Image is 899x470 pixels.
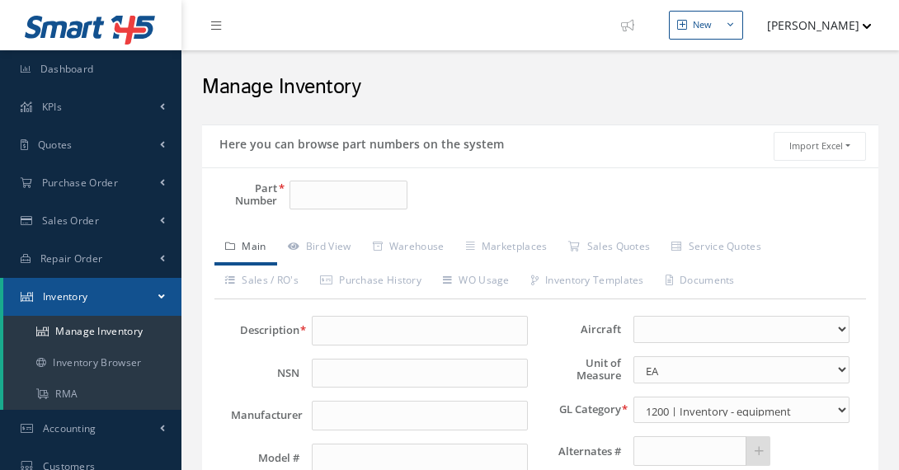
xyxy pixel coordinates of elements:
a: RMA [3,378,181,410]
a: Manage Inventory [3,316,181,347]
span: Sales Order [42,214,99,228]
a: Marketplaces [455,231,558,266]
a: WO Usage [432,265,520,299]
label: Model # [219,452,299,464]
label: NSN [219,367,299,379]
span: Accounting [43,421,96,435]
button: New [669,11,743,40]
a: Main [214,231,277,266]
label: Alternates # [540,445,621,458]
a: Service Quotes [661,231,772,266]
label: GL Category [540,403,621,416]
span: Repair Order [40,251,103,266]
a: Sales / RO's [214,265,309,299]
a: Bird View [277,231,362,266]
a: Inventory [3,278,181,316]
a: Inventory Browser [3,347,181,378]
h2: Manage Inventory [202,75,878,100]
span: Purchase Order [42,176,118,190]
a: Purchase History [309,265,432,299]
h5: Here you can browse part numbers on the system [214,132,504,152]
button: Import Excel [774,132,866,161]
span: KPIs [42,100,62,114]
label: Manufacturer [219,409,299,421]
span: Quotes [38,138,73,152]
label: Aircraft [540,323,621,336]
label: Unit of Measure [540,357,621,382]
a: Warehouse [362,231,455,266]
a: Inventory Templates [520,265,655,299]
span: Dashboard [40,62,94,76]
span: Inventory [43,289,88,303]
label: Description [219,324,299,336]
a: Documents [655,265,746,299]
label: Part Number [202,182,277,207]
div: New [693,18,712,32]
button: [PERSON_NAME] [751,9,872,41]
a: Sales Quotes [558,231,661,266]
